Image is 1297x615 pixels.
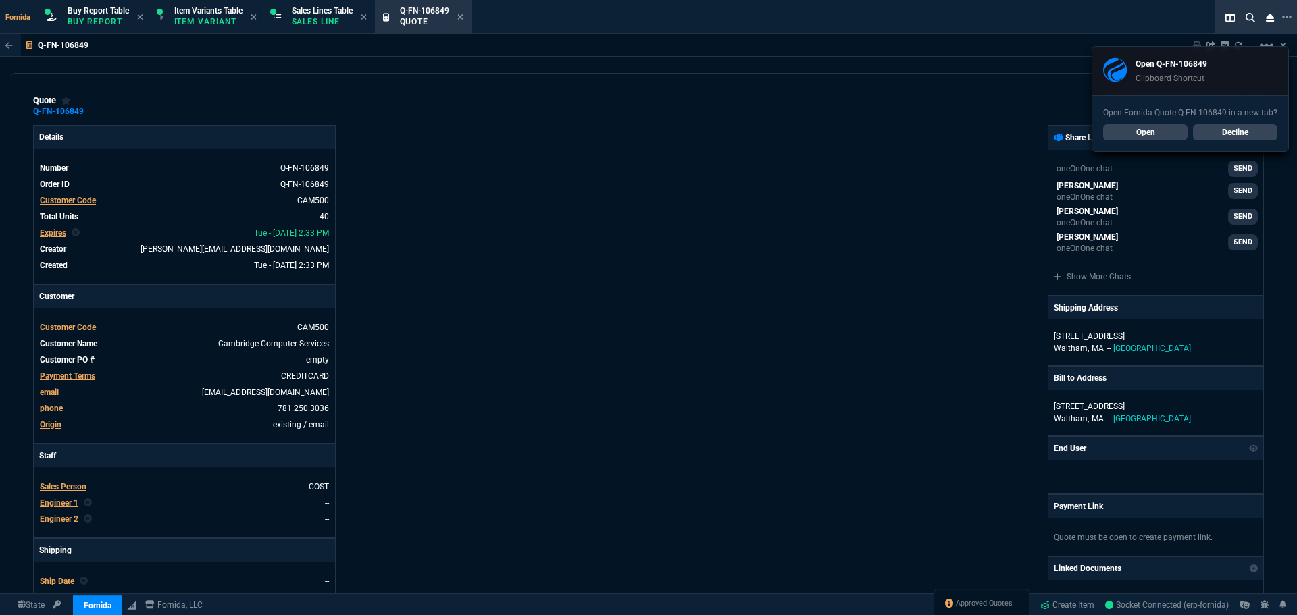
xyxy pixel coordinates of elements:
span: Total Units [40,212,78,221]
a: -- [325,498,329,508]
a: 781.250.3036 [278,404,329,413]
p: [STREET_ADDRESS] [1054,330,1258,342]
span: email [40,387,59,397]
a: YI7opLz89ZLfYUzFAADY [1105,599,1229,611]
div: quote [33,95,71,106]
nx-icon: Back to Table [5,41,13,50]
span: Engineer 2 [40,514,78,524]
span: MA [1092,414,1104,423]
p: Buy Report [68,16,129,27]
tr: undefined [39,512,330,526]
span: Waltham, [1054,344,1089,353]
tr: undefined [39,418,330,431]
a: msbcCompanyName [141,599,207,611]
span: Number [40,163,68,173]
span: existing / email [273,420,329,429]
a: API TOKEN [49,599,65,611]
a: SEND [1228,209,1258,225]
nx-icon: Clear selected rep [84,513,92,525]
span: 40 [320,212,329,221]
div: Add to Watchlist [61,95,71,106]
a: Show More Chats [1054,272,1131,282]
span: Customer Code [40,196,96,205]
a: Decline [1193,124,1277,140]
span: Q-FN-106849 [400,6,449,16]
a: SEND [1228,234,1258,250]
tr: undefined [39,337,330,350]
span: Buy Report Table [68,6,129,16]
p: [PERSON_NAME] [1057,231,1118,243]
span: -- [1070,472,1074,481]
p: oneOnOne chat [1057,192,1118,203]
p: Shipping Address [1054,302,1118,314]
span: CAM500 [297,323,329,332]
span: Customer Code [40,323,96,332]
span: Creator [40,244,66,254]
a: SEND [1228,183,1258,199]
span: 2025-09-23T14:33:20.612Z [254,228,329,238]
nx-icon: Close Workbench [1261,9,1279,26]
a: COST [309,482,329,491]
p: Customer [34,285,335,308]
p: Shipping [34,539,335,562]
nx-icon: Close Tab [361,12,367,23]
span: Customer PO # [40,355,95,365]
a: Global State [14,599,49,611]
nx-icon: Close Tab [457,12,463,23]
nx-icon: Clear selected rep [80,575,88,587]
nx-icon: Close Tab [251,12,257,23]
nx-icon: Clear selected rep [72,227,80,239]
p: Details [34,126,335,149]
p: End User [1054,442,1086,454]
span: -- [1107,414,1111,423]
p: oneOnOne chat [1057,243,1118,254]
tr: See Marketplace Order [39,161,330,175]
span: Fornida [5,13,36,22]
tr: undefined [39,480,330,493]
p: Open Q-FN-106849 [1136,58,1207,70]
p: Clipboard Shortcut [1136,73,1207,84]
a: Origin [40,420,61,429]
span: phone [40,404,63,413]
span: Sales Lines Table [292,6,353,16]
nx-icon: Open New Tab [1282,11,1292,24]
tr: undefined [39,259,330,272]
a: Q-FN-106849 [33,111,84,113]
tr: undefined [39,194,330,207]
nx-icon: Split Panels [1220,9,1240,26]
p: Quote [400,16,449,27]
a: -- [325,514,329,524]
p: Staff [34,444,335,467]
tr: undefined [39,574,330,588]
span: See Marketplace Order [280,163,329,173]
span: Waltham, [1054,414,1089,423]
tr: 781.250.3036 [39,402,330,415]
span: [GEOGRAPHIC_DATA] [1113,414,1191,423]
span: MA [1092,344,1104,353]
nx-icon: Search [1240,9,1261,26]
p: Open Fornida Quote Q-FN-106849 in a new tab? [1103,107,1277,119]
span: Payment Terms [40,371,95,381]
a: SEND [1228,161,1258,177]
tr: undefined [39,226,330,240]
span: -- [325,577,329,586]
span: Created [40,261,68,270]
a: xander.arzola@fornida.com [1054,180,1258,203]
a: Create Item [1035,595,1100,615]
span: Sales Person [40,482,86,491]
span: [GEOGRAPHIC_DATA] [1113,344,1191,353]
mat-icon: Example home icon [1258,37,1275,53]
tr: undefined [39,210,330,223]
tr: See Marketplace Order [39,178,330,191]
span: Customer Name [40,339,97,348]
tr: undefined [39,496,330,510]
p: Item Variant [174,16,242,27]
span: sarah.costa@fornida.com [141,244,329,254]
p: Q-FN-106849 [38,40,88,51]
a: See Marketplace Order [280,180,329,189]
a: michael.licea@fornida.com [1054,231,1258,254]
p: Bill to Address [1054,372,1107,384]
span: Approved Quotes [956,598,1013,609]
a: billy.hefner@fornida.com [1054,205,1258,228]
